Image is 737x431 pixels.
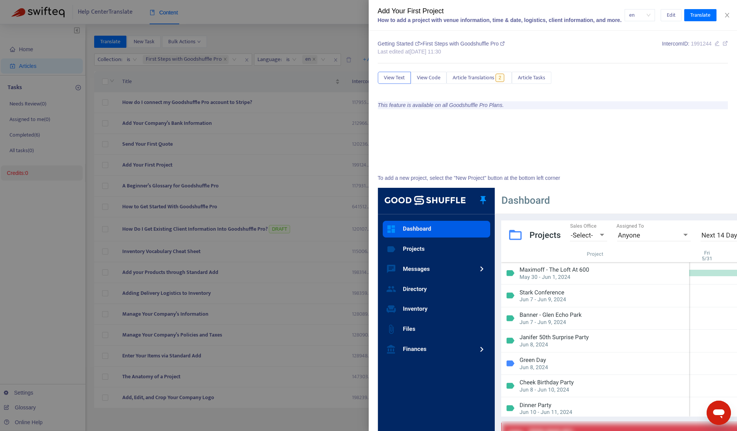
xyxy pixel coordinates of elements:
[512,72,551,84] button: Article Tasks
[423,41,505,47] span: First Steps with Goodshuffle Pro
[707,401,731,425] iframe: Button to launch messaging window, conversation in progress
[378,102,504,108] i: This feature is available on all Goodshuffle Pro Plans.
[722,12,732,19] button: Close
[684,9,716,21] button: Translate
[453,74,494,82] span: Article Translations
[667,11,675,19] span: Edit
[662,40,728,56] div: Intercom ID:
[690,11,710,19] span: Translate
[378,72,411,84] button: View Text
[496,74,504,82] span: 2
[661,9,682,21] button: Edit
[629,9,650,21] span: en
[411,72,447,84] button: View Code
[384,74,405,82] span: View Text
[417,74,440,82] span: View Code
[378,41,423,47] span: Getting Started >
[691,41,712,47] span: 1991244
[724,12,730,18] span: close
[378,48,505,56] div: Last edited at [DATE] 11:30
[518,74,545,82] span: Article Tasks
[378,16,625,24] div: How to add a project with venue information, time & date, logistics, client information, and more.
[378,174,728,182] p: To add a new project, select the "New Project" button at the bottom left corner
[447,72,512,84] button: Article Translations2
[378,6,625,16] div: Add Your First Project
